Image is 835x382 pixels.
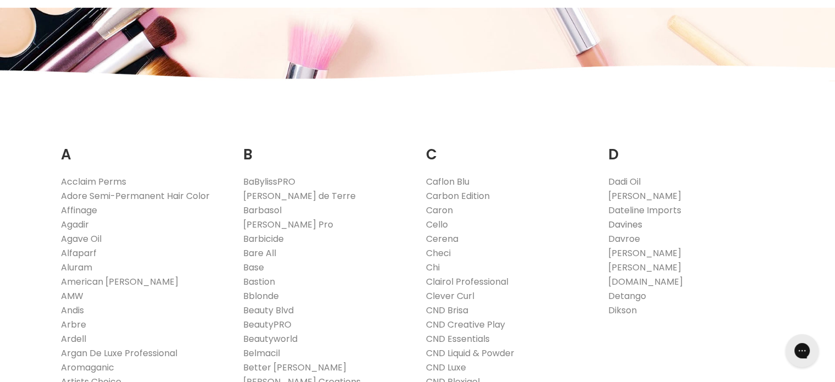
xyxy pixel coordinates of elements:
a: Bblonde [243,290,279,302]
a: Arbre [61,318,86,331]
a: Detango [608,290,646,302]
a: BeautyPRO [243,318,292,331]
a: Bare All [243,247,276,259]
a: Barbicide [243,232,284,245]
a: Dadi Oil [608,175,641,188]
a: [PERSON_NAME] [608,190,681,202]
a: Belmacil [243,347,280,359]
a: Better [PERSON_NAME] [243,361,346,374]
iframe: Gorgias live chat messenger [780,330,824,371]
a: [PERSON_NAME] de Terre [243,190,356,202]
a: Caron [426,204,453,217]
a: Davroe [608,232,640,245]
a: Aluram [61,261,92,274]
a: Aromaganic [61,361,114,374]
a: Agave Oil [61,232,102,245]
a: Alfaparf [61,247,97,259]
a: CND Liquid & Powder [426,347,514,359]
h2: C [426,129,592,166]
a: Agadir [61,218,89,231]
a: Chi [426,261,440,274]
a: [PERSON_NAME] [608,247,681,259]
a: BaBylissPRO [243,175,295,188]
a: [PERSON_NAME] Pro [243,218,333,231]
a: CND Brisa [426,304,468,317]
h2: D [608,129,775,166]
a: Affinage [61,204,97,217]
a: [DOMAIN_NAME] [608,275,683,288]
h2: B [243,129,410,166]
a: Carbon Edition [426,190,490,202]
a: CND Luxe [426,361,466,374]
a: Cello [426,218,448,231]
a: Beautyworld [243,333,298,345]
a: Beauty Blvd [243,304,294,317]
a: Ardell [61,333,86,345]
h2: A [61,129,227,166]
a: [PERSON_NAME] [608,261,681,274]
a: Checi [426,247,451,259]
a: AMW [61,290,83,302]
a: Argan De Luxe Professional [61,347,177,359]
a: Davines [608,218,642,231]
a: Clever Curl [426,290,474,302]
a: Dateline Imports [608,204,681,217]
a: Clairol Professional [426,275,508,288]
a: CND Creative Play [426,318,505,331]
a: Caflon Blu [426,175,469,188]
a: Base [243,261,264,274]
a: CND Essentials [426,333,490,345]
a: Acclaim Perms [61,175,126,188]
a: Adore Semi-Permanent Hair Color [61,190,210,202]
a: Cerena [426,232,458,245]
a: Bastion [243,275,275,288]
a: Barbasol [243,204,282,217]
a: American [PERSON_NAME] [61,275,178,288]
a: Dikson [608,304,637,317]
a: Andis [61,304,84,317]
